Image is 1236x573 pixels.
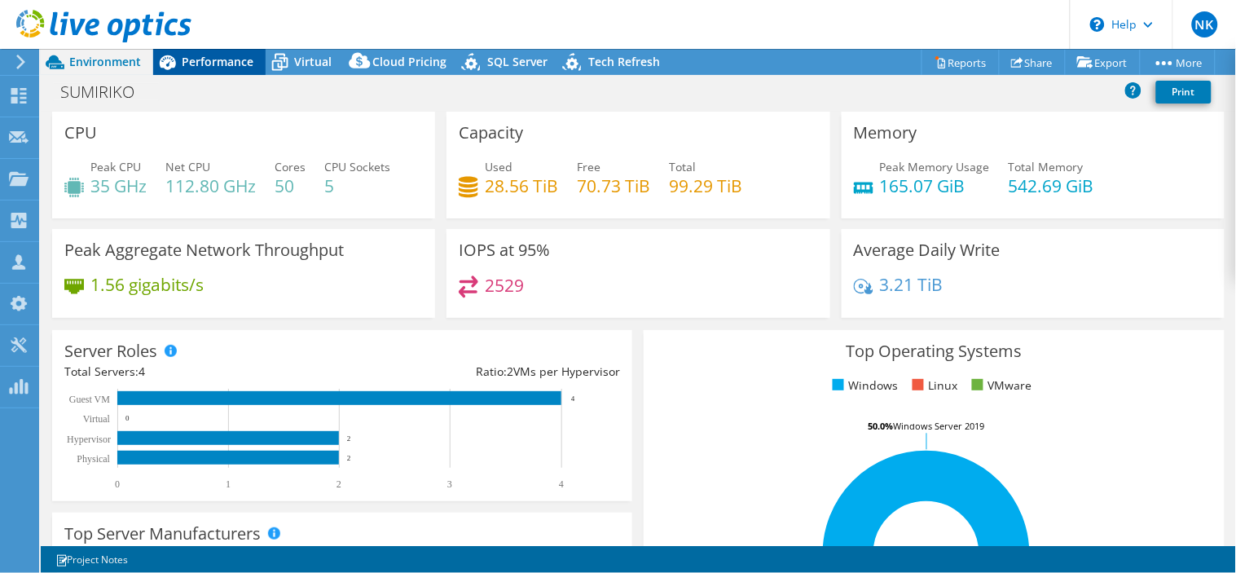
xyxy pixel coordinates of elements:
[459,124,523,142] h3: Capacity
[90,275,204,293] h4: 1.56 gigabits/s
[64,342,157,360] h3: Server Roles
[372,54,446,69] span: Cloud Pricing
[999,50,1066,75] a: Share
[485,177,558,195] h4: 28.56 TiB
[64,545,620,563] h4: Total Manufacturers:
[165,177,256,195] h4: 112.80 GHz
[854,124,917,142] h3: Memory
[577,159,600,174] span: Free
[67,434,111,445] text: Hypervisor
[669,177,742,195] h4: 99.29 TiB
[1156,81,1212,104] a: Print
[880,275,943,293] h4: 3.21 TiB
[1192,11,1218,37] span: NK
[90,159,141,174] span: Peak CPU
[487,54,548,69] span: SQL Server
[447,478,452,490] text: 3
[64,124,97,142] h3: CPU
[115,478,120,490] text: 0
[1090,17,1105,32] svg: \n
[125,414,130,422] text: 0
[559,478,564,490] text: 4
[880,177,990,195] h4: 165.07 GiB
[69,394,110,405] text: Guest VM
[64,241,344,259] h3: Peak Aggregate Network Throughput
[908,377,957,394] li: Linux
[342,363,620,381] div: Ratio: VMs per Hypervisor
[90,177,147,195] h4: 35 GHz
[1009,177,1094,195] h4: 542.69 GiB
[182,54,253,69] span: Performance
[968,377,1031,394] li: VMware
[588,54,660,69] span: Tech Refresh
[347,454,351,462] text: 2
[77,453,110,465] text: Physical
[44,549,139,570] a: Project Notes
[165,159,210,174] span: Net CPU
[459,241,550,259] h3: IOPS at 95%
[226,478,231,490] text: 1
[139,364,145,379] span: 4
[53,83,160,101] h1: SUMIRIKO
[485,159,512,174] span: Used
[869,420,894,432] tspan: 50.0%
[336,478,341,490] text: 2
[922,50,1000,75] a: Reports
[275,177,306,195] h4: 50
[347,434,351,443] text: 2
[1065,50,1141,75] a: Export
[571,394,575,403] text: 4
[64,525,261,543] h3: Top Server Manufacturers
[854,241,1001,259] h3: Average Daily Write
[880,159,990,174] span: Peak Memory Usage
[69,54,141,69] span: Environment
[485,276,524,294] h4: 2529
[829,377,898,394] li: Windows
[894,420,985,432] tspan: Windows Server 2019
[324,177,390,195] h4: 5
[1009,159,1084,174] span: Total Memory
[507,364,513,379] span: 2
[656,342,1212,360] h3: Top Operating Systems
[83,413,111,425] text: Virtual
[577,177,650,195] h4: 70.73 TiB
[275,159,306,174] span: Cores
[64,363,342,381] div: Total Servers:
[294,54,332,69] span: Virtual
[669,159,696,174] span: Total
[324,159,390,174] span: CPU Sockets
[1140,50,1216,75] a: More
